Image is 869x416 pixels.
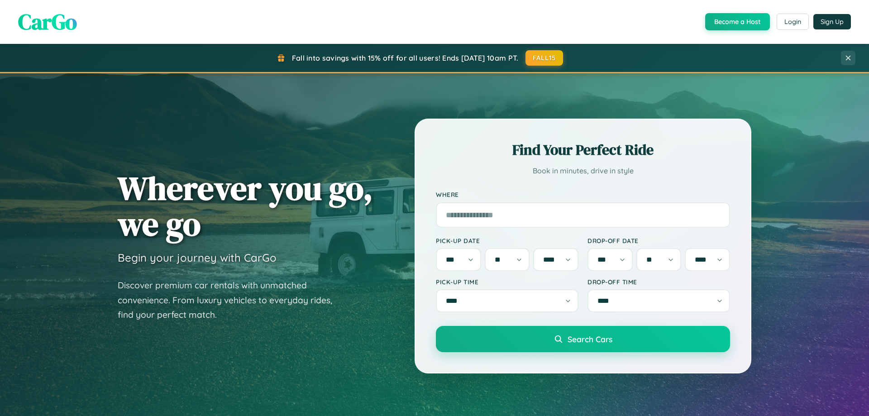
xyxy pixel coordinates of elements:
span: CarGo [18,7,77,37]
button: Become a Host [705,13,770,30]
h1: Wherever you go, we go [118,170,373,242]
p: Book in minutes, drive in style [436,164,730,177]
label: Drop-off Date [587,237,730,244]
span: Search Cars [568,334,612,344]
span: Fall into savings with 15% off for all users! Ends [DATE] 10am PT. [292,53,519,62]
h3: Begin your journey with CarGo [118,251,277,264]
label: Where [436,191,730,199]
h2: Find Your Perfect Ride [436,140,730,160]
button: FALL15 [525,50,563,66]
label: Pick-up Time [436,278,578,286]
button: Search Cars [436,326,730,352]
p: Discover premium car rentals with unmatched convenience. From luxury vehicles to everyday rides, ... [118,278,344,322]
button: Login [777,14,809,30]
button: Sign Up [813,14,851,29]
label: Drop-off Time [587,278,730,286]
label: Pick-up Date [436,237,578,244]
